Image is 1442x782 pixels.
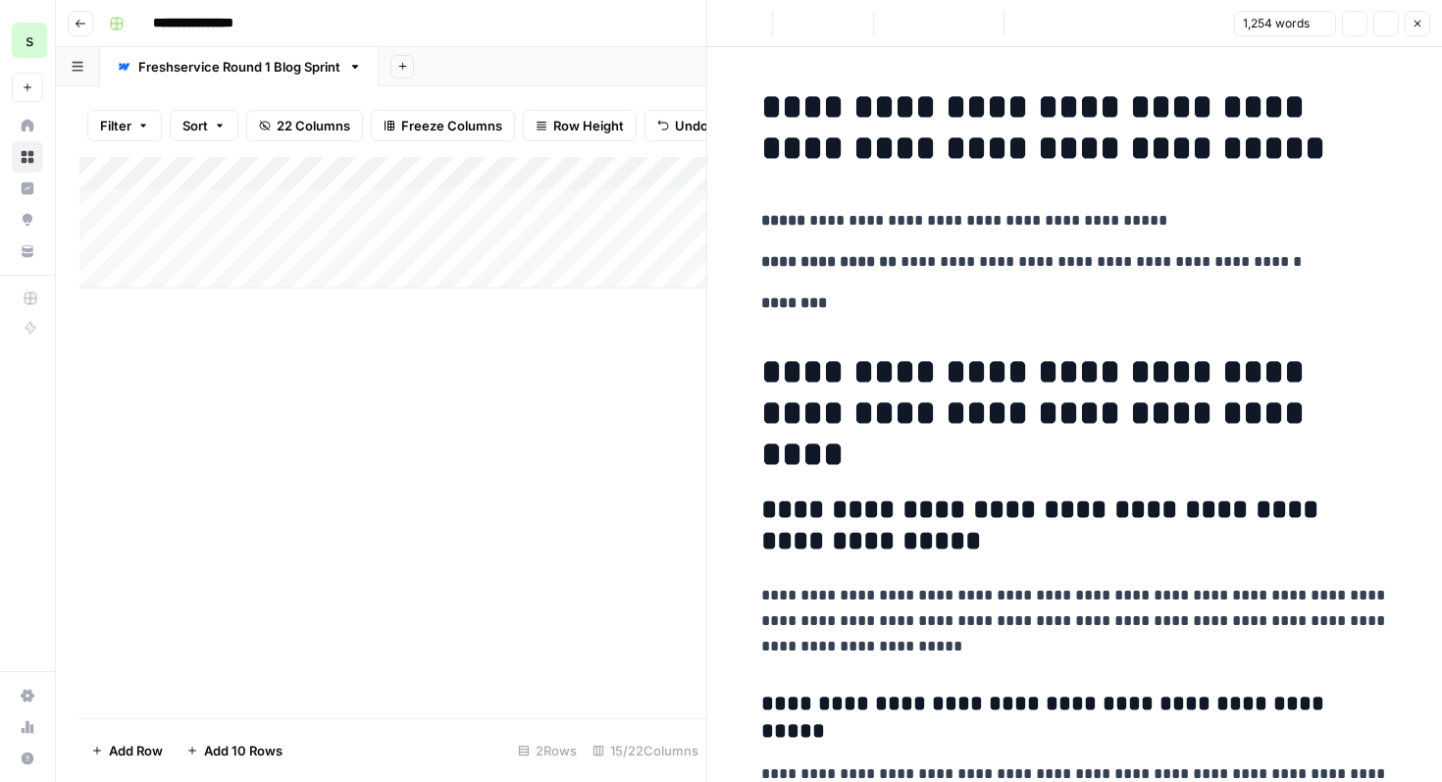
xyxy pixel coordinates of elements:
button: Row Height [523,110,637,141]
span: Filter [100,116,131,135]
span: Add 10 Rows [204,741,283,760]
button: 1,254 words [1234,11,1336,36]
button: Filter [87,110,162,141]
a: Your Data [12,235,43,267]
div: 2 Rows [510,735,585,766]
a: Opportunities [12,204,43,235]
a: Browse [12,141,43,173]
div: 15/22 Columns [585,735,706,766]
button: Workspace: saasgenie [12,16,43,65]
button: Help + Support [12,743,43,774]
span: Freeze Columns [401,116,502,135]
a: Freshservice Round 1 Blog Sprint [100,47,379,86]
span: Add Row [109,741,163,760]
button: Sort [170,110,238,141]
button: Add 10 Rows [175,735,294,766]
div: Freshservice Round 1 Blog Sprint [138,57,340,77]
span: s [26,28,33,52]
span: 1,254 words [1243,15,1310,32]
span: Row Height [553,116,624,135]
button: 22 Columns [246,110,363,141]
a: Usage [12,711,43,743]
a: Insights [12,173,43,204]
span: 22 Columns [277,116,350,135]
button: Add Row [79,735,175,766]
span: Undo [675,116,708,135]
button: Undo [644,110,721,141]
span: Sort [182,116,208,135]
button: Freeze Columns [371,110,515,141]
a: Settings [12,680,43,711]
a: Home [12,110,43,141]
